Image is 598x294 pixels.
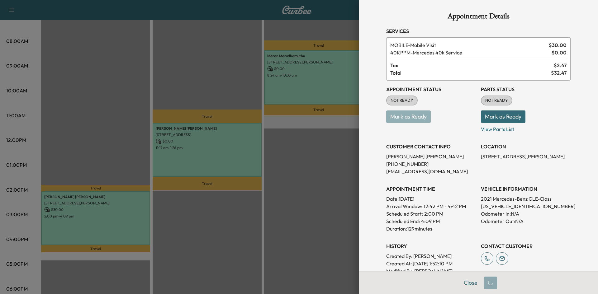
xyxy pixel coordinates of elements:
p: Scheduled End: [386,217,420,225]
p: Created By : [PERSON_NAME] [386,252,476,260]
span: Mobile Visit [390,41,546,49]
p: View Parts List [481,123,571,133]
span: $ 32.47 [551,69,567,77]
h3: History [386,242,476,250]
h3: Parts Status [481,86,571,93]
h3: CUSTOMER CONTACT INFO [386,143,476,150]
p: Duration: 129 minutes [386,225,476,232]
span: NOT READY [387,97,417,104]
button: Close [460,277,482,289]
p: 4:09 PM [421,217,440,225]
p: Odometer In: N/A [481,210,571,217]
span: Total [390,69,551,77]
h3: Services [386,27,571,35]
p: 2021 Mercedes-Benz GLE-Class [481,195,571,203]
button: Mark as Ready [481,110,525,123]
span: $ 0.00 [552,49,567,56]
p: [STREET_ADDRESS][PERSON_NAME] [481,153,571,160]
p: 2:00 PM [424,210,443,217]
h1: Appointment Details [386,12,571,22]
span: $ 30.00 [549,41,567,49]
h3: LOCATION [481,143,571,150]
p: Modified By : [PERSON_NAME] [386,267,476,275]
p: Scheduled Start: [386,210,423,217]
p: Date: [DATE] [386,195,476,203]
p: [PERSON_NAME] [PERSON_NAME] [386,153,476,160]
span: 12:42 PM - 4:42 PM [424,203,466,210]
span: Mercedes 40k Service [390,49,549,56]
p: Created At : [DATE] 1:52:10 PM [386,260,476,267]
span: Tax [390,62,554,69]
h3: CONTACT CUSTOMER [481,242,571,250]
span: $ 2.47 [554,62,567,69]
p: [EMAIL_ADDRESS][DOMAIN_NAME] [386,168,476,175]
h3: APPOINTMENT TIME [386,185,476,193]
p: Arrival Window: [386,203,476,210]
p: [US_VEHICLE_IDENTIFICATION_NUMBER] [481,203,571,210]
p: [PHONE_NUMBER] [386,160,476,168]
h3: VEHICLE INFORMATION [481,185,571,193]
p: Odometer Out: N/A [481,217,571,225]
h3: Appointment Status [386,86,476,93]
span: NOT READY [482,97,512,104]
